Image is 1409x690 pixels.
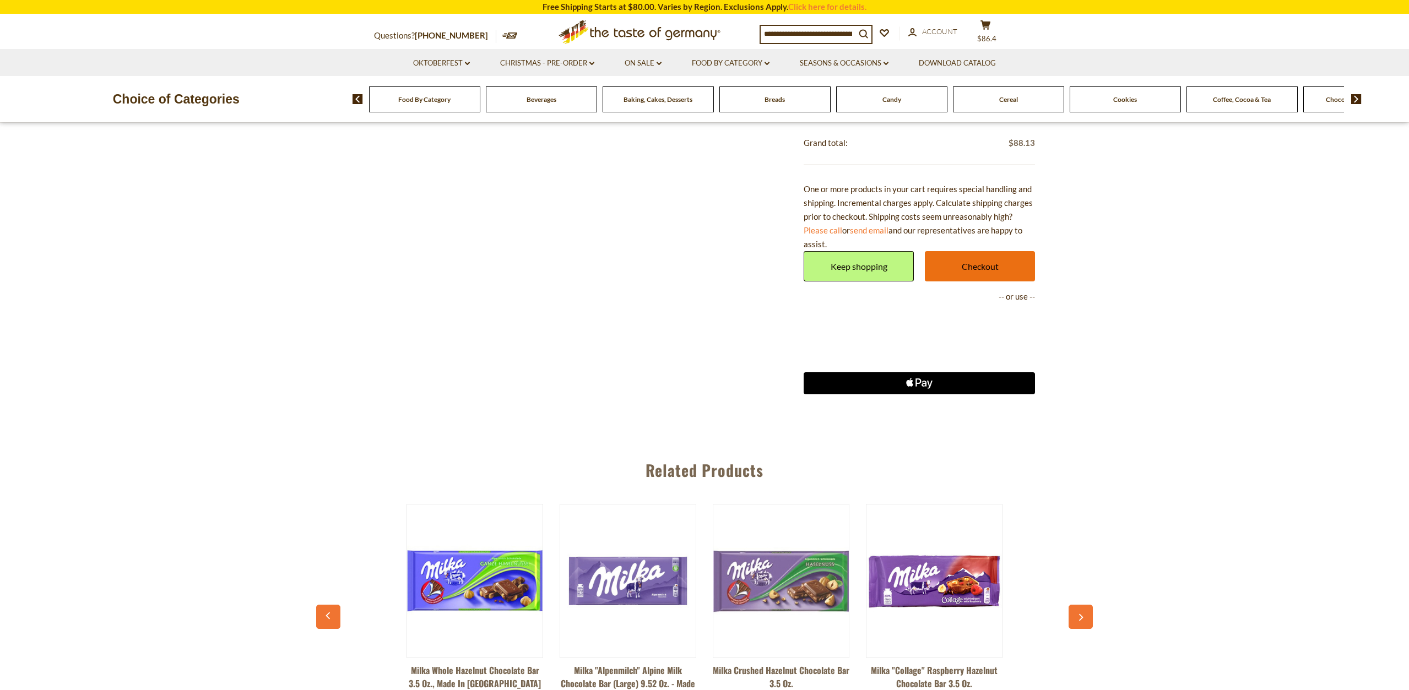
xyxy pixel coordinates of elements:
[765,95,785,104] a: Breads
[353,94,363,104] img: previous arrow
[322,445,1087,490] div: Related Products
[999,95,1018,104] a: Cereal
[977,34,996,43] span: $86.4
[788,2,866,12] a: Click here for details.
[1213,95,1271,104] a: Coffee, Cocoa & Tea
[527,95,556,104] a: Beverages
[407,513,543,649] img: Milka Whole Hazelnut Chocolate Bar 3.5 oz., made in Germany
[560,513,696,649] img: Milka
[882,95,901,104] a: Candy
[804,138,848,148] span: Grand total:
[692,57,769,69] a: Food By Category
[908,26,957,38] a: Account
[415,30,488,40] a: [PHONE_NUMBER]
[804,342,1035,364] iframe: PayPal-paylater
[1326,95,1391,104] a: Chocolate & Marzipan
[713,513,849,649] img: Milka Crushed Hazelnut Chocolate Bar 3.5 oz.
[850,225,888,235] a: send email
[804,251,914,281] a: Keep shopping
[800,57,888,69] a: Seasons & Occasions
[922,27,957,36] span: Account
[500,57,594,69] a: Christmas - PRE-ORDER
[1351,94,1362,104] img: next arrow
[1009,136,1035,150] span: $88.13
[374,29,496,43] p: Questions?
[969,20,1002,47] button: $86.4
[1113,95,1137,104] a: Cookies
[625,57,662,69] a: On Sale
[624,95,692,104] a: Baking, Cakes, Desserts
[925,251,1035,281] a: Checkout
[919,57,996,69] a: Download Catalog
[804,312,1035,334] iframe: PayPal-paypal
[398,95,451,104] a: Food By Category
[804,225,842,235] a: Please call
[804,290,1035,303] p: -- or use --
[866,513,1002,649] img: Milka
[804,182,1035,251] div: One or more products in your cart requires special handling and shipping. Incremental charges app...
[413,57,470,69] a: Oktoberfest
